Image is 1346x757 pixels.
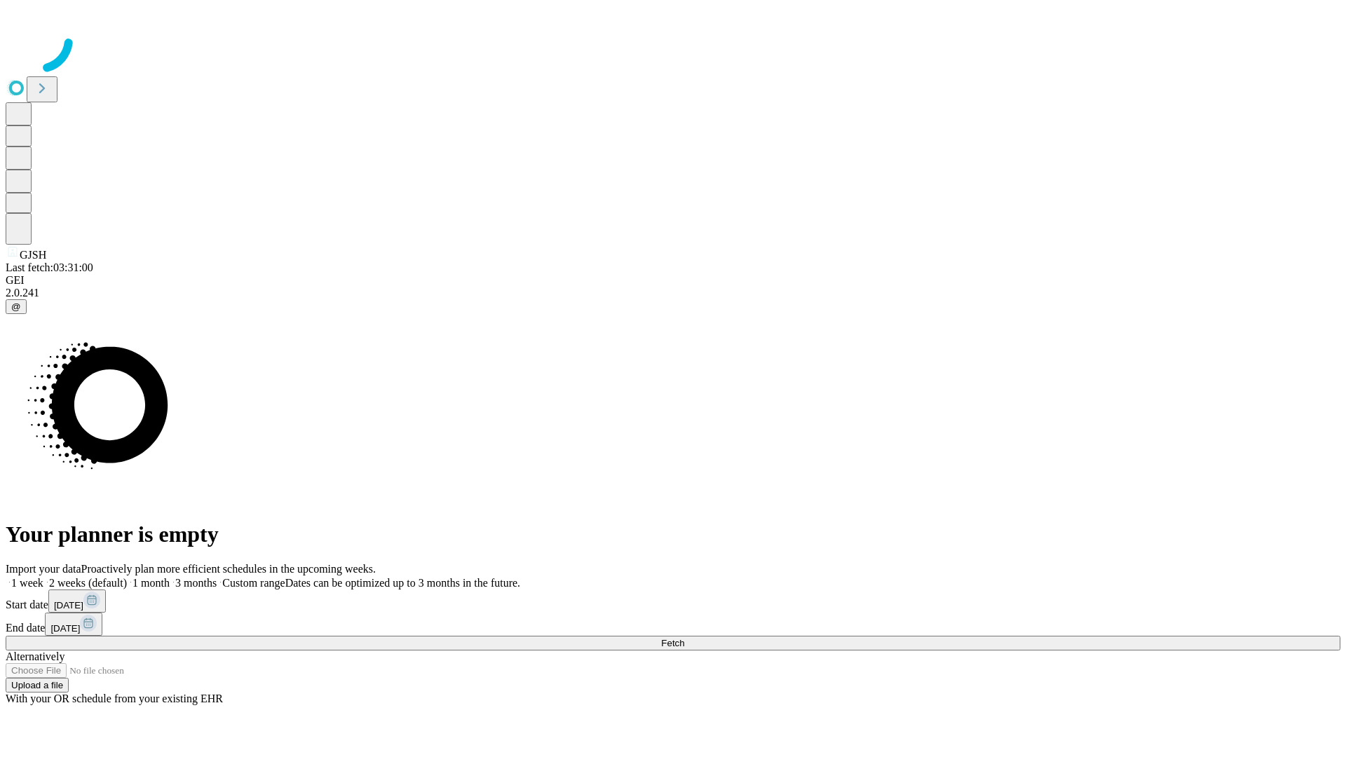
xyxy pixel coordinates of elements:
[285,577,520,589] span: Dates can be optimized up to 3 months in the future.
[6,287,1340,299] div: 2.0.241
[48,589,106,613] button: [DATE]
[20,249,46,261] span: GJSH
[6,563,81,575] span: Import your data
[6,636,1340,650] button: Fetch
[81,563,376,575] span: Proactively plan more efficient schedules in the upcoming weeks.
[54,600,83,611] span: [DATE]
[49,577,127,589] span: 2 weeks (default)
[11,301,21,312] span: @
[661,638,684,648] span: Fetch
[132,577,170,589] span: 1 month
[6,693,223,704] span: With your OR schedule from your existing EHR
[6,274,1340,287] div: GEI
[11,577,43,589] span: 1 week
[222,577,285,589] span: Custom range
[6,589,1340,613] div: Start date
[6,299,27,314] button: @
[6,613,1340,636] div: End date
[6,650,64,662] span: Alternatively
[6,521,1340,547] h1: Your planner is empty
[175,577,217,589] span: 3 months
[45,613,102,636] button: [DATE]
[6,678,69,693] button: Upload a file
[6,261,93,273] span: Last fetch: 03:31:00
[50,623,80,634] span: [DATE]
